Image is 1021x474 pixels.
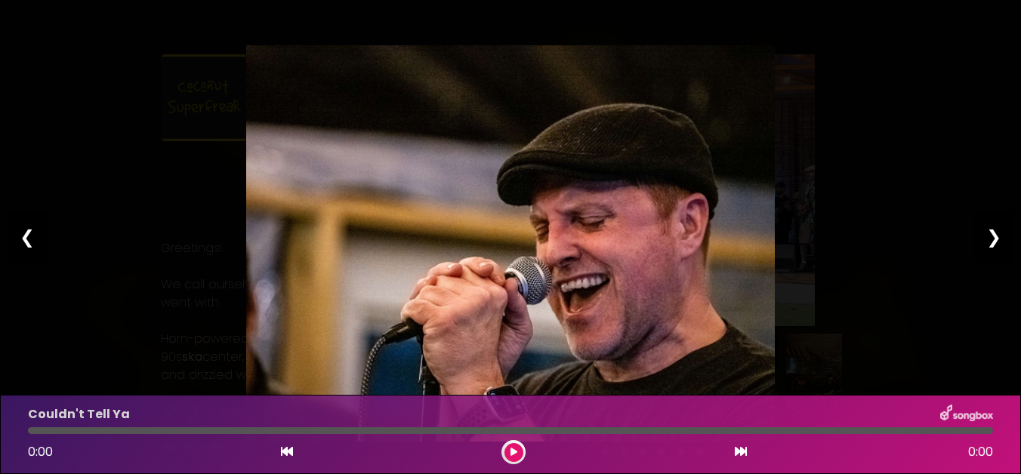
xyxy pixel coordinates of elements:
[28,443,53,460] span: 0:00
[246,45,775,442] img: kBtHemTSE2FzRFeuOhZa
[968,443,993,461] span: 0:00
[8,211,47,263] div: ❮
[974,211,1013,263] div: ❯
[28,405,130,423] p: Couldn't Tell Ya
[940,405,993,424] img: songbox-logo-white.png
